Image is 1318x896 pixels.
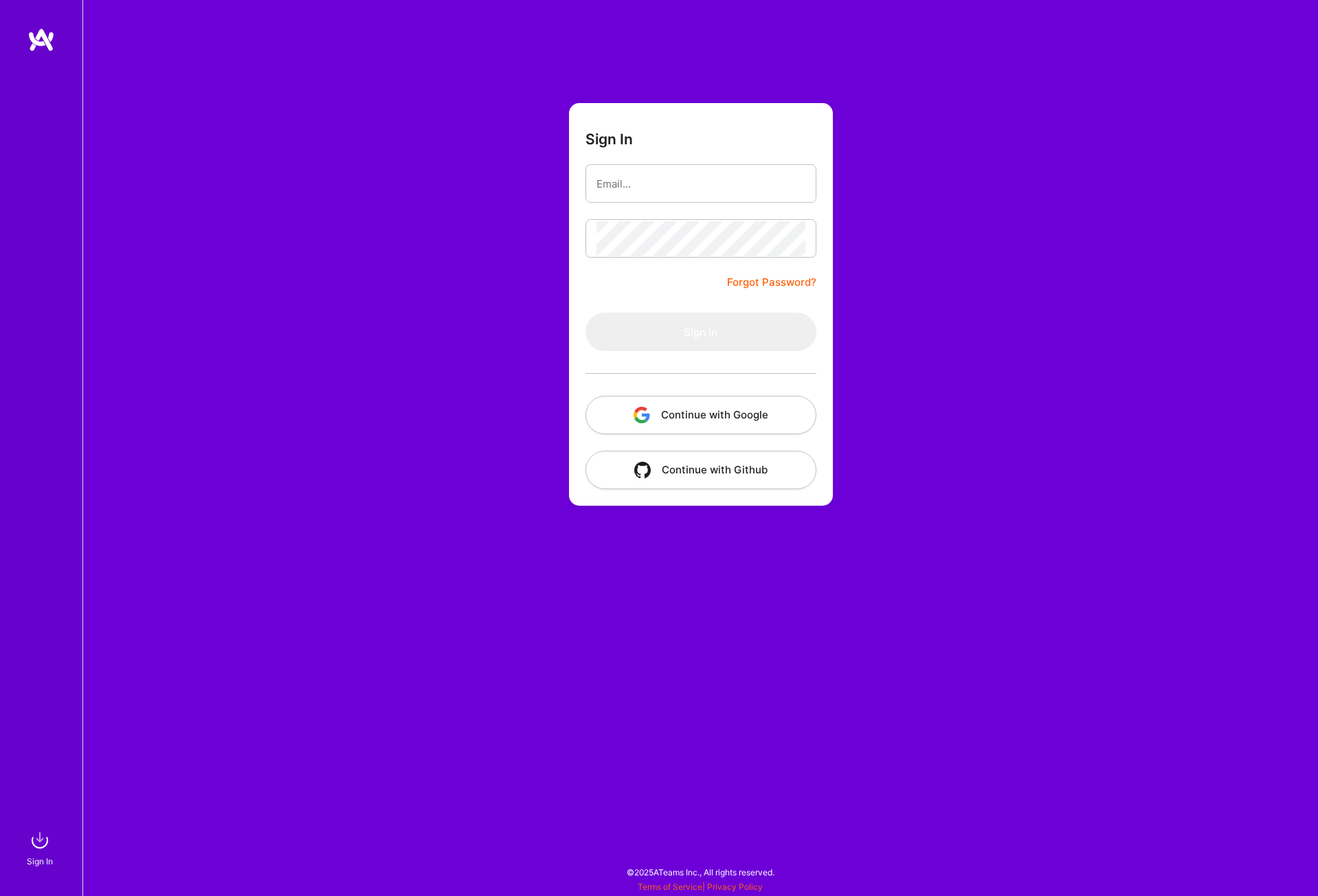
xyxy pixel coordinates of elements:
[26,827,54,854] img: sign in
[638,882,702,892] a: Terms of Service
[585,451,816,489] button: Continue with Github
[634,407,650,423] img: icon
[707,882,763,892] a: Privacy Policy
[82,855,1318,889] div: © 2025 ATeams Inc., All rights reserved.
[727,274,816,291] a: Forgot Password?
[29,827,54,869] a: sign inSign In
[638,882,763,892] span: |
[27,27,55,52] img: logo
[585,396,816,434] button: Continue with Google
[585,313,816,351] button: Sign In
[27,854,53,869] div: Sign In
[634,462,651,478] img: icon
[585,131,633,148] h3: Sign In
[596,166,805,201] input: Email...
